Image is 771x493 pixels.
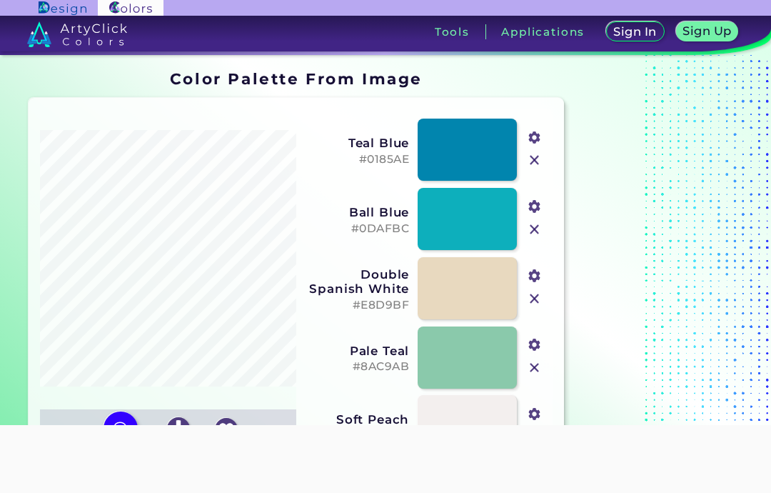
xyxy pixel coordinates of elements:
h3: Pale Teal [305,344,409,358]
img: icon_close.svg [525,151,544,169]
h1: Color Palette From Image [170,68,423,89]
h5: #0DAFBC [305,222,409,236]
h5: #E8D9BF [305,299,409,312]
img: icon_close.svg [525,359,544,377]
h5: Sign Up [685,26,729,36]
h5: #0185AE [305,153,409,166]
img: icon_close.svg [525,220,544,239]
h5: Sign In [615,26,655,37]
h3: Double Spanish White [305,267,409,296]
a: Sign Up [679,23,735,41]
img: icon picture [104,412,138,446]
img: icon_close.svg [525,289,544,308]
iframe: Advertisement [126,425,645,489]
h3: Soft Peach [305,412,409,427]
img: ArtyClick Design logo [39,1,86,15]
img: icon_favourite_white.svg [215,418,238,441]
h3: Ball Blue [305,205,409,219]
img: icon_download_white.svg [167,417,190,440]
h5: #8AC9AB [305,360,409,374]
h3: Teal Blue [305,136,409,150]
h3: Applications [501,26,585,37]
img: logo_artyclick_colors_white.svg [27,21,128,47]
a: Sign In [609,23,662,41]
h3: Tools [435,26,470,37]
